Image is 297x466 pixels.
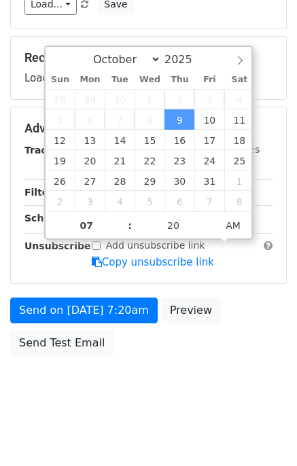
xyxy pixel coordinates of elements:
span: Thu [164,75,194,84]
span: October 25, 2025 [224,150,254,171]
div: Loading... [24,50,273,86]
span: October 23, 2025 [164,150,194,171]
span: October 11, 2025 [224,109,254,130]
h5: Recipients [24,50,273,65]
input: Hour [46,212,128,239]
span: September 29, 2025 [75,89,105,109]
span: October 19, 2025 [46,150,75,171]
span: October 14, 2025 [105,130,135,150]
span: October 2, 2025 [164,89,194,109]
span: September 30, 2025 [105,89,135,109]
input: Minute [132,212,215,239]
iframe: Chat Widget [229,401,297,466]
span: October 7, 2025 [105,109,135,130]
span: Sat [224,75,254,84]
a: Copy unsubscribe link [92,256,214,268]
span: October 18, 2025 [224,130,254,150]
input: Year [161,53,210,66]
span: October 10, 2025 [194,109,224,130]
span: October 17, 2025 [194,130,224,150]
a: Send on [DATE] 7:20am [10,298,158,323]
span: October 26, 2025 [46,171,75,191]
span: October 31, 2025 [194,171,224,191]
span: November 7, 2025 [194,191,224,211]
span: September 28, 2025 [46,89,75,109]
span: October 9, 2025 [164,109,194,130]
span: October 27, 2025 [75,171,105,191]
span: November 5, 2025 [135,191,164,211]
a: Send Test Email [10,330,113,356]
span: October 16, 2025 [164,130,194,150]
span: October 5, 2025 [46,109,75,130]
span: October 24, 2025 [194,150,224,171]
span: October 13, 2025 [75,130,105,150]
span: Fri [194,75,224,84]
span: October 15, 2025 [135,130,164,150]
span: October 22, 2025 [135,150,164,171]
strong: Tracking [24,145,70,156]
span: Click to toggle [215,212,252,239]
span: October 6, 2025 [75,109,105,130]
span: October 3, 2025 [194,89,224,109]
span: October 1, 2025 [135,89,164,109]
span: October 30, 2025 [164,171,194,191]
span: October 29, 2025 [135,171,164,191]
strong: Filters [24,187,59,198]
span: : [128,212,132,239]
span: October 28, 2025 [105,171,135,191]
a: Preview [161,298,221,323]
span: November 6, 2025 [164,191,194,211]
h5: Advanced [24,121,273,136]
span: October 8, 2025 [135,109,164,130]
span: October 21, 2025 [105,150,135,171]
span: Mon [75,75,105,84]
span: Wed [135,75,164,84]
strong: Schedule [24,213,73,223]
span: November 1, 2025 [224,171,254,191]
span: October 12, 2025 [46,130,75,150]
span: November 4, 2025 [105,191,135,211]
span: November 2, 2025 [46,191,75,211]
span: October 4, 2025 [224,89,254,109]
span: Sun [46,75,75,84]
label: Add unsubscribe link [106,238,205,253]
span: Tue [105,75,135,84]
strong: Unsubscribe [24,240,91,251]
span: November 8, 2025 [224,191,254,211]
span: November 3, 2025 [75,191,105,211]
span: October 20, 2025 [75,150,105,171]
